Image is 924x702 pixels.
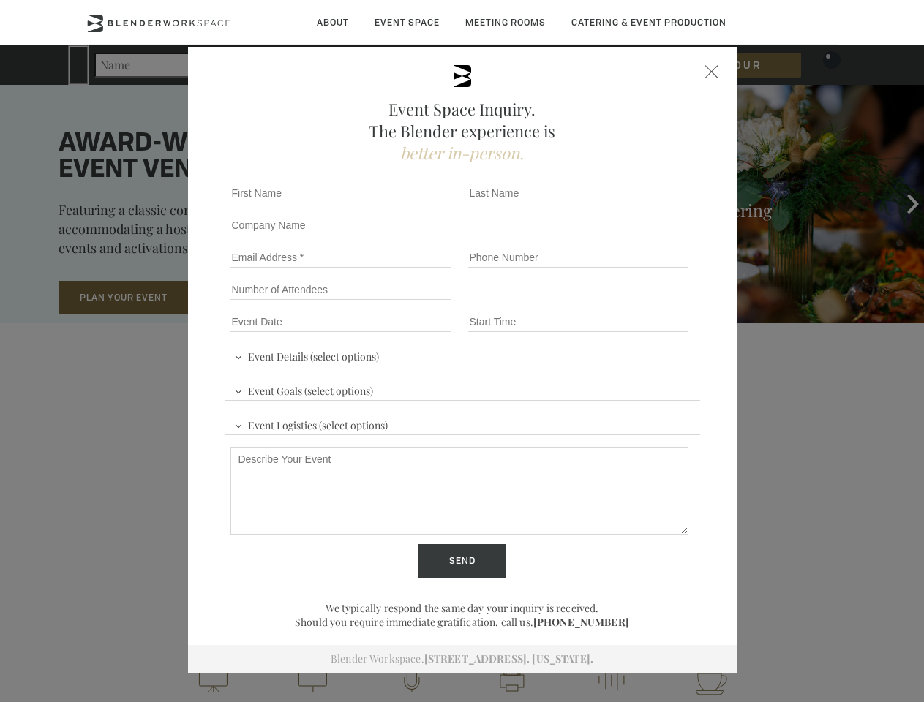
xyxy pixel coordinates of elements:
span: Event Logistics (select options) [230,412,391,434]
a: [STREET_ADDRESS]. [US_STATE]. [424,652,593,665]
iframe: Chat Widget [661,515,924,702]
input: Number of Attendees [230,279,451,300]
p: We typically respond the same day your inquiry is received. [225,601,700,615]
h2: Event Space Inquiry. The Blender experience is [225,98,700,164]
input: Event Date [230,312,451,332]
input: Last Name [468,183,688,203]
input: Phone Number [468,247,688,268]
input: Company Name [230,215,666,235]
a: [PHONE_NUMBER] [533,615,629,629]
div: Blender Workspace. [188,645,737,673]
input: Email Address * [230,247,451,268]
span: Event Goals (select options) [230,378,377,400]
input: First Name [230,183,451,203]
input: Start Time [468,312,688,332]
span: Event Details (select options) [230,344,383,366]
p: Should you require immediate gratification, call us. [225,615,700,629]
input: Send [418,544,506,578]
span: better in-person. [400,142,524,164]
